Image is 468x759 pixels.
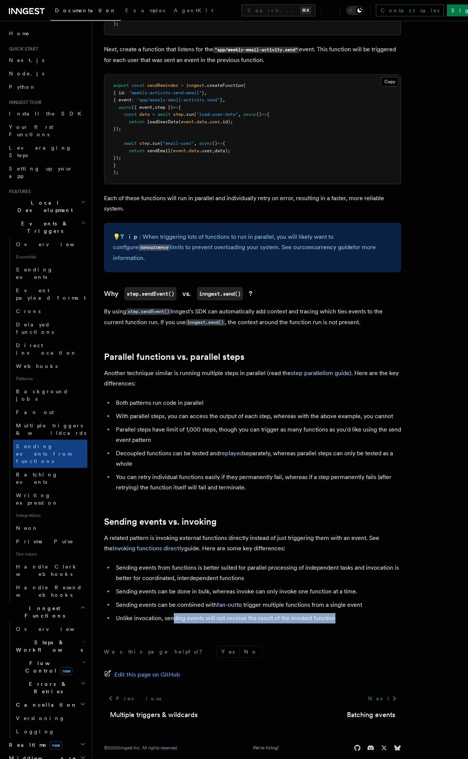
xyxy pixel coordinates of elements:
[16,626,92,632] span: Overview
[129,90,202,95] span: "weekly-activity-send-email"
[217,141,222,146] span: =>
[217,646,239,657] button: Yes
[120,233,140,240] strong: Tip
[16,715,65,721] span: Versioning
[13,548,87,560] span: Use cases
[6,162,87,183] a: Setting up your app
[9,84,36,90] span: Python
[104,533,401,554] p: A related pattern is invoking external functions directly instead of just triggering them with an...
[110,710,198,720] a: Multiple triggers & wildcards
[6,189,31,195] span: Features
[170,148,173,153] span: (
[209,119,220,124] span: user
[104,745,178,751] div: © 2025 Inngest Inc. All rights reserved.
[222,141,225,146] span: {
[157,112,170,117] span: await
[6,141,87,162] a: Leveraging Steps
[6,602,87,622] button: Inngest Functions
[6,120,87,141] a: Your first Functions
[173,112,183,117] span: step
[16,308,40,314] span: Crons
[104,648,208,655] p: Was this page helpful?
[6,622,87,738] div: Inngest Functions
[9,57,44,63] span: Next.js
[9,166,73,179] span: Setting up your app
[113,126,121,131] span: });
[13,639,83,654] span: Steps & Workflows
[13,263,87,284] a: Sending events
[189,148,199,153] span: data
[181,83,183,88] span: =
[238,112,241,117] span: ,
[131,105,152,110] span: ({ event
[240,646,262,657] button: No
[376,4,444,16] a: Contact sales
[202,90,204,95] span: }
[173,105,178,110] span: =>
[137,97,220,102] span: "app/weekly-email-activity.send"
[114,586,401,597] li: Sending events can be done in bulk, whereas invoke can only invoke one function at a time.
[155,105,173,110] span: step })
[212,141,217,146] span: ()
[194,119,196,124] span: .
[113,97,131,102] span: { event
[152,112,155,117] span: =
[9,145,72,158] span: Leveraging Steps
[13,711,87,725] a: Versioning
[13,581,87,602] a: Handle Resend webhooks
[16,729,55,734] span: Logging
[16,241,92,247] span: Overview
[16,584,82,598] span: Handle Resend webhooks
[173,148,186,153] span: event
[199,148,212,153] span: .user
[6,217,87,238] button: Events & Triggers
[13,405,87,419] a: Fan out
[113,90,124,95] span: { id
[113,83,129,88] span: export
[113,21,118,26] span: );
[124,90,126,95] span: :
[114,398,401,408] li: Both patterns run code in parallel
[347,710,395,720] a: Batching events
[147,83,178,88] span: sendReminder
[194,112,196,117] span: (
[364,692,401,705] a: Next
[6,67,87,80] a: Node.js
[114,411,401,421] li: With parallel steps, you can access the output of each step, whereas with the above example, you ...
[114,448,401,469] li: Decoupled functions can be tested and separately, whereas parallel steps can only be tested as a ...
[13,304,87,318] a: Crons
[13,636,87,657] button: Steps & Workflows
[16,538,74,544] span: Prisma Pulse
[186,319,225,326] a: inngest.send()
[13,535,87,548] a: Prisma Pulse
[291,369,350,377] a: step parallelism guide
[13,359,87,373] a: Webhooks
[13,622,87,636] a: Overview
[13,725,87,738] a: Logging
[114,424,401,445] li: Parallel steps have limit of 1,000 steps, though you can trigger as many functions as you'd like ...
[13,659,82,674] span: Flow Control
[16,525,38,531] span: Neon
[126,309,170,315] code: step.sendEvent()
[6,238,87,602] div: Events & Triggers
[204,83,243,88] span: .createFunction
[13,238,87,251] a: Overview
[50,741,62,749] span: new
[129,119,144,124] span: return
[16,492,58,506] span: Writing expression
[13,251,87,263] span: Essentials
[6,220,81,235] span: Events & Triggers
[126,308,170,315] a: step.sendEvent()
[6,46,38,52] span: Quick start
[9,30,30,37] span: Home
[150,141,160,146] span: .run
[121,2,169,20] a: Examples
[13,339,87,359] a: Direct invocation
[169,2,218,20] a: AgentKit
[213,47,299,53] code: "app/weekly-email-activity.send"
[104,193,401,214] p: Each of these functions will run in parallel and individually retry on error, resulting in a fast...
[113,163,116,168] span: }
[113,232,392,263] p: 💡 : When triggering lots of functions to run in parallel, you will likely want to configure limit...
[241,4,315,16] button: Search...⌘K
[104,670,180,680] a: Edit this page on GitHub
